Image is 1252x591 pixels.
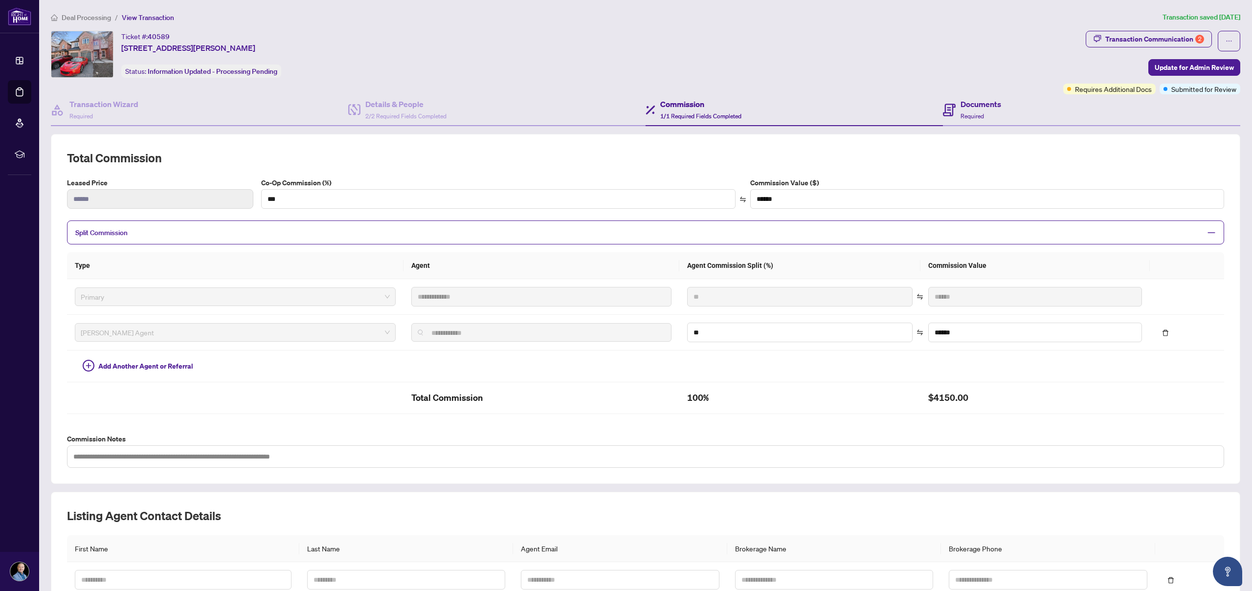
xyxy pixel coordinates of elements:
span: minus [1207,228,1216,237]
span: Requires Additional Docs [1075,84,1152,94]
th: Agent Email [513,535,727,562]
h2: Total Commission [67,150,1224,166]
h4: Transaction Wizard [69,98,138,110]
span: delete [1167,577,1174,584]
span: Update for Admin Review [1155,60,1234,75]
div: Transaction Communication [1105,31,1204,47]
span: Required [69,112,93,120]
span: plus-circle [83,360,94,372]
h2: $4150.00 [928,390,1142,406]
span: swap [917,293,923,300]
th: Last Name [299,535,513,562]
img: search_icon [418,329,424,335]
th: Brokerage Name [727,535,941,562]
th: Brokerage Phone [941,535,1155,562]
button: Transaction Communication2 [1086,31,1212,47]
span: Information Updated - Processing Pending [148,67,277,76]
h2: Listing Agent Contact Details [67,508,1224,524]
article: Transaction saved [DATE] [1163,12,1240,23]
span: home [51,14,58,21]
div: Split Commission [67,220,1224,244]
div: Ticket #: [121,31,170,42]
span: ellipsis [1226,38,1232,44]
span: swap [739,196,746,203]
div: 2 [1195,35,1204,44]
span: 40589 [148,32,170,41]
span: swap [917,329,923,336]
li: / [115,12,118,23]
span: View Transaction [122,13,174,22]
label: Leased Price [67,177,253,188]
th: Type [67,252,403,279]
span: 1/1 Required Fields Completed [660,112,741,120]
div: Status: [121,65,281,78]
h4: Documents [961,98,1001,110]
span: Primary [81,289,390,304]
h4: Commission [660,98,741,110]
img: logo [8,7,31,25]
button: Open asap [1213,557,1242,586]
h2: Total Commission [411,390,671,406]
span: [STREET_ADDRESS][PERSON_NAME] [121,42,255,54]
label: Commission Value ($) [750,177,1225,188]
span: delete [1162,329,1169,336]
label: Co-Op Commission (%) [261,177,736,188]
span: RAHR Agent [81,325,390,340]
th: Commission Value [920,252,1150,279]
h2: 100% [687,390,913,406]
th: Agent Commission Split (%) [679,252,920,279]
img: IMG-W12215617_1.jpg [51,31,113,77]
button: Add Another Agent or Referral [75,358,201,374]
th: First Name [67,535,299,562]
span: Submitted for Review [1171,84,1236,94]
span: Split Commission [75,228,128,237]
span: Add Another Agent or Referral [98,361,193,372]
label: Commission Notes [67,434,1224,444]
span: Required [961,112,984,120]
h4: Details & People [365,98,447,110]
span: Deal Processing [62,13,111,22]
span: 2/2 Required Fields Completed [365,112,447,120]
img: Profile Icon [10,562,29,581]
th: Agent [403,252,679,279]
button: Update for Admin Review [1148,59,1240,76]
